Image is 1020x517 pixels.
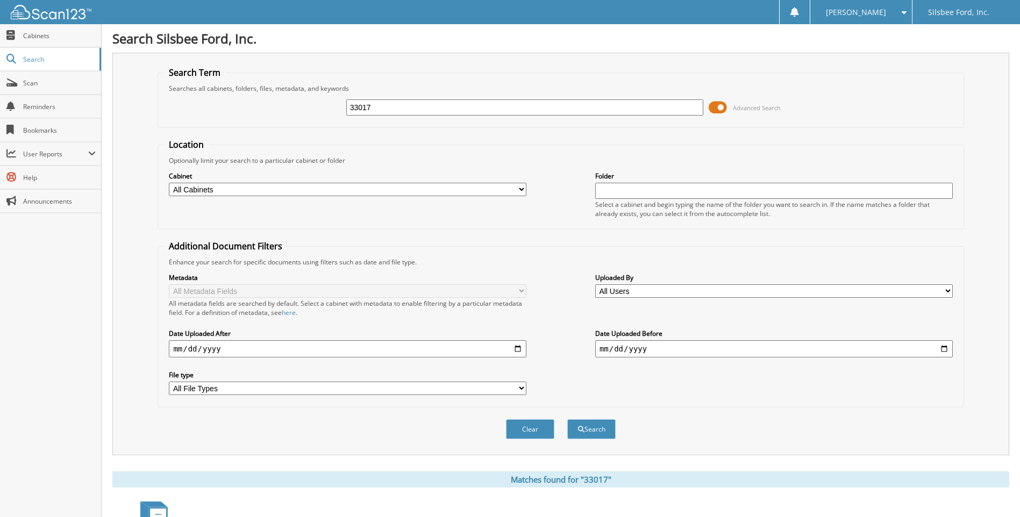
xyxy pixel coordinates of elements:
label: File type [169,370,526,379]
button: Clear [506,419,554,439]
span: User Reports [23,149,88,159]
legend: Additional Document Filters [163,240,288,252]
label: Uploaded By [595,273,953,282]
div: Optionally limit your search to a particular cabinet or folder [163,156,958,165]
input: end [595,340,953,357]
label: Folder [595,171,953,181]
h1: Search Silsbee Ford, Inc. [112,30,1009,47]
div: Enhance your search for specific documents using filters such as date and file type. [163,257,958,267]
button: Search [567,419,616,439]
input: start [169,340,526,357]
span: Cabinets [23,31,96,40]
label: Metadata [169,273,526,282]
span: [PERSON_NAME] [826,9,886,16]
div: Searches all cabinets, folders, files, metadata, and keywords [163,84,958,93]
span: Reminders [23,102,96,111]
span: Advanced Search [733,104,781,112]
span: Help [23,173,96,182]
span: Announcements [23,197,96,206]
label: Cabinet [169,171,526,181]
a: here [282,308,296,317]
legend: Location [163,139,209,150]
label: Date Uploaded After [169,329,526,338]
legend: Search Term [163,67,226,78]
div: Select a cabinet and begin typing the name of the folder you want to search in. If the name match... [595,200,953,218]
span: Silsbee Ford, Inc. [928,9,989,16]
label: Date Uploaded Before [595,329,953,338]
span: Bookmarks [23,126,96,135]
span: Scan [23,78,96,88]
span: Search [23,55,94,64]
div: All metadata fields are searched by default. Select a cabinet with metadata to enable filtering b... [169,299,526,317]
img: scan123-logo-white.svg [11,5,91,19]
div: Matches found for "33017" [112,471,1009,487]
